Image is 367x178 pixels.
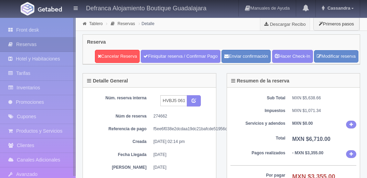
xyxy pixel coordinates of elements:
[326,5,350,11] span: Cassandra
[230,135,285,141] dt: Total
[87,40,106,45] h4: Reserva
[86,3,206,12] h4: Defranca Alojamiento Boutique Guadalajara
[230,150,285,156] dt: Pagos realizados
[95,50,140,63] a: Cancelar Reserva
[231,78,290,84] h4: Resumen de la reserva
[292,151,324,155] b: - MXN $3,355.00
[230,95,285,101] dt: Sub Total
[91,139,147,145] dt: Creada
[91,152,147,158] dt: Fecha Llegada
[153,165,207,170] dd: [DATE]
[38,7,62,12] img: Getabed
[313,17,359,31] button: Primeros pasos
[91,126,147,132] dt: Referencia de pago
[91,113,147,119] dt: Núm de reserva
[222,50,271,63] button: Enviar confirmación
[91,165,147,170] dt: [PERSON_NAME]
[230,121,285,126] dt: Servicios y adendos
[153,113,207,119] dd: 274662
[118,21,135,26] a: Reservas
[87,78,128,84] h4: Detalle General
[260,17,310,31] a: Descargar Recibo
[91,95,147,101] dt: Núm. reserva interna
[153,152,207,158] dd: [DATE]
[137,20,156,27] li: Detalle
[314,50,358,63] a: Modificar reserva
[21,2,34,15] img: Getabed
[292,95,357,101] dd: MXN $5,638.66
[230,108,285,114] dt: Impuestos
[153,126,207,132] dd: f5ee6f038e2dcdaa19dc21bafcde51956cea53af
[89,21,102,26] a: Tablero
[153,139,207,145] dd: [DATE] 02:14 pm
[292,121,313,126] b: MXN $0.00
[292,136,331,142] b: MXN $6,710.00
[292,108,357,114] dd: MXN $1,071.34
[141,50,220,63] a: Finiquitar reserva / Confirmar Pago
[272,50,313,63] a: Hacer Check-In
